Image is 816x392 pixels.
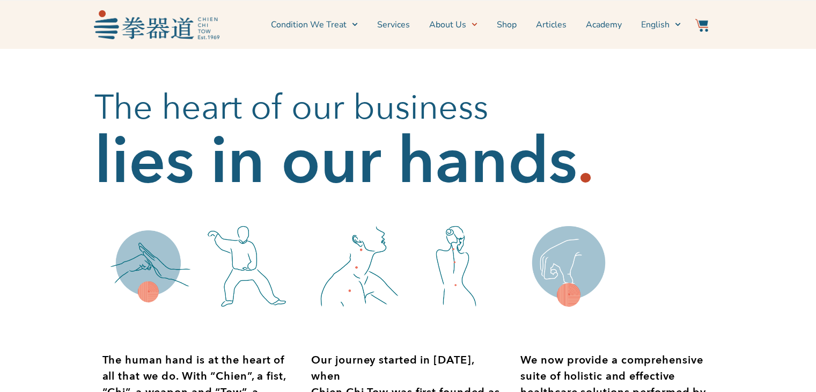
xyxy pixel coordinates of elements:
a: Academy [586,11,622,38]
span: English [641,18,670,31]
h2: . [577,140,594,183]
a: Services [377,11,410,38]
h2: The heart of our business [94,86,722,129]
a: Articles [536,11,567,38]
a: Condition We Treat [271,11,358,38]
a: Shop [497,11,517,38]
img: Website Icon-03 [695,19,708,32]
nav: Menu [225,11,681,38]
h2: lies in our hands [94,140,577,183]
a: About Us [429,11,477,38]
a: English [641,11,681,38]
